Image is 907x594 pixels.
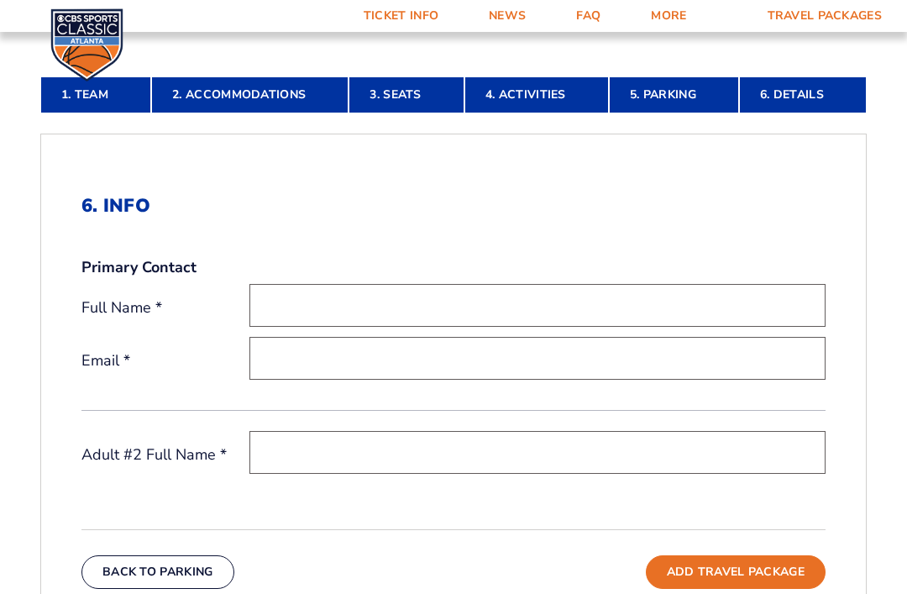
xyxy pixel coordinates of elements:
img: CBS Sports Classic [50,8,123,81]
a: 4. Activities [464,76,609,113]
button: Add Travel Package [646,555,826,589]
strong: Primary Contact [81,257,197,278]
label: Full Name * [81,297,249,318]
a: 5. Parking [609,76,739,113]
button: Back To Parking [81,555,234,589]
a: 1. Team [40,76,151,113]
label: Adult #2 Full Name * [81,444,249,465]
a: 3. Seats [349,76,464,113]
a: 2. Accommodations [151,76,349,113]
label: Email * [81,350,249,371]
h2: 6. Info [81,195,826,217]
